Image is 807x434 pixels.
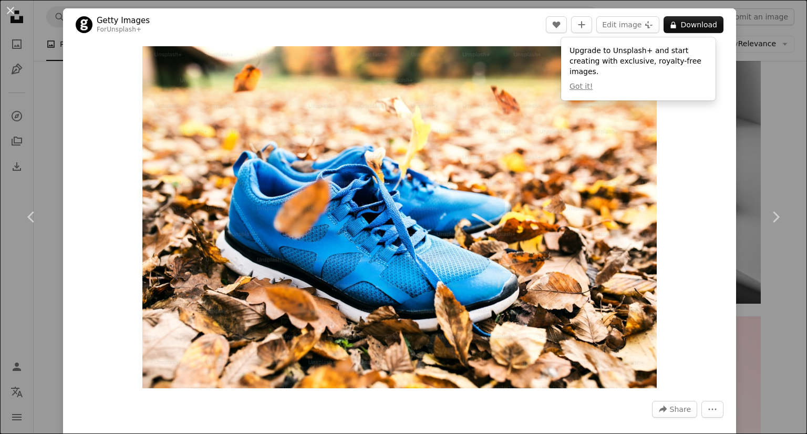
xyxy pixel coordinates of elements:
span: Share [670,401,691,417]
button: Got it! [570,81,593,92]
button: Download [664,16,723,33]
div: Upgrade to Unsplash+ and start creating with exclusive, royalty-free images. [561,37,716,100]
a: Unsplash+ [107,26,141,33]
button: Zoom in on this image [142,46,656,388]
button: More Actions [701,401,723,418]
button: Share this image [652,401,697,418]
button: Like [546,16,567,33]
div: For [97,26,150,34]
a: Next [744,167,807,267]
a: Getty Images [97,15,150,26]
img: Go to Getty Images's profile [76,16,92,33]
button: Add to Collection [571,16,592,33]
button: Edit image [596,16,659,33]
img: Blue trainers on colorful leaves on the ground. Autumn nature. [142,46,656,388]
